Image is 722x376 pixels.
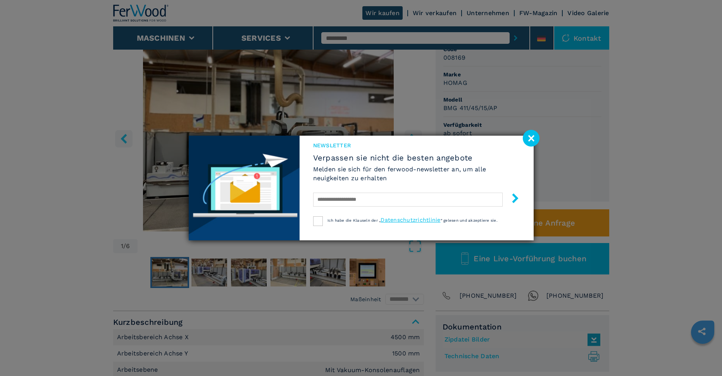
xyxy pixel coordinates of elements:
[313,141,520,149] span: Newsletter
[313,165,520,183] h6: Melden sie sich für den ferwood-newsletter an, um alle neuigkeiten zu erhalten
[381,217,440,223] a: Datenschutzrichtlinie
[441,218,498,222] span: “ gelesen und akzeptiere sie.
[503,190,520,209] button: submit-button
[327,218,381,222] span: Ich habe die Klauseln der „
[189,136,300,240] img: Newsletter image
[313,153,520,162] span: Verpassen sie nicht die besten angebote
